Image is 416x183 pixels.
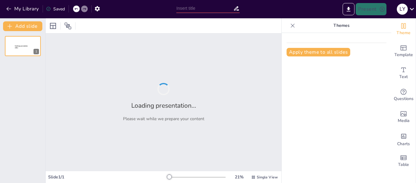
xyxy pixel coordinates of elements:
[257,175,278,180] span: Single View
[397,30,411,36] span: Theme
[391,106,416,128] div: Add images, graphics, shapes or video
[33,49,39,54] div: 1
[5,4,41,14] button: My Library
[394,52,413,58] span: Template
[15,45,28,49] span: Sendsteps presentation editor
[391,62,416,84] div: Add text boxes
[397,4,408,15] div: L Y
[397,3,408,15] button: L Y
[5,36,41,56] div: 1
[391,150,416,172] div: Add a table
[64,22,72,30] span: Position
[391,128,416,150] div: Add charts and graphs
[131,101,196,110] h2: Loading presentation...
[176,4,233,13] input: Insert title
[397,141,410,147] span: Charts
[48,174,167,180] div: Slide 1 / 1
[391,84,416,106] div: Get real-time input from your audience
[356,3,386,15] button: Present
[399,74,408,80] span: Text
[46,6,65,12] div: Saved
[391,40,416,62] div: Add ready made slides
[398,161,409,168] span: Table
[123,116,204,122] p: Please wait while we prepare your content
[343,3,354,15] button: Export to PowerPoint
[298,18,385,33] p: Themes
[287,48,350,56] button: Apply theme to all slides
[48,21,58,31] div: Layout
[394,95,414,102] span: Questions
[3,21,42,31] button: Add slide
[398,117,410,124] span: Media
[232,174,246,180] div: 21 %
[391,18,416,40] div: Change the overall theme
